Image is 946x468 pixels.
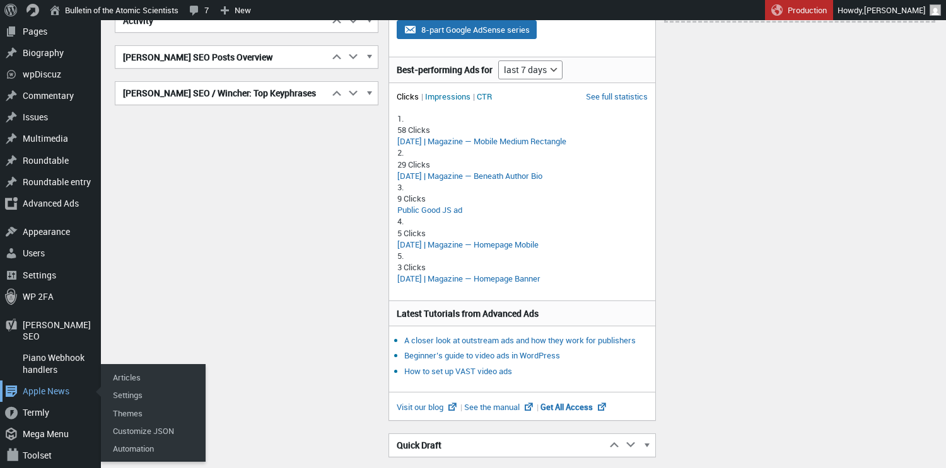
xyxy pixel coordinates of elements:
[397,261,647,273] div: 3 Clicks
[397,124,647,135] div: 58 Clicks
[397,439,441,452] span: Quick Draft
[104,386,205,404] a: Settings
[104,404,205,422] a: Themes
[397,215,647,227] div: 4.
[104,440,205,457] a: Automation
[397,181,647,193] div: 3.
[397,307,648,320] h3: Latest Tutorials from Advanced Ads
[397,91,423,102] li: Clicks
[464,401,540,413] a: See the manual
[397,20,537,39] button: 8-part Google AdSense series
[397,135,566,147] a: [DATE] | Magazine — Mobile Medium Rectangle
[404,365,512,377] a: How to set up VAST video ads
[864,4,926,16] span: [PERSON_NAME]
[104,368,205,386] a: Articles
[397,64,493,76] h3: Best-performing Ads for
[397,113,647,124] div: 1.
[397,273,540,284] a: [DATE] | Magazine — Homepage Banner
[397,159,647,170] div: 29 Clicks
[540,401,608,413] a: Get All Access
[397,147,647,158] div: 2.
[404,334,636,346] a: A closer look at outstream ads and how they work for publishers
[115,46,329,69] h2: [PERSON_NAME] SEO Posts Overview
[477,91,492,102] li: CTR
[104,422,205,440] a: Customize JSON
[115,9,329,32] h2: Activity
[425,91,475,102] li: Impressions
[397,227,647,239] div: 5 Clicks
[397,193,647,204] div: 9 Clicks
[397,250,647,261] div: 5.
[397,170,542,181] a: [DATE] | Magazine — Beneath Author Bio
[397,204,462,215] a: Public Good JS ad
[397,401,464,413] a: Visit our blog
[397,239,539,250] a: [DATE] | Magazine — Homepage Mobile
[115,82,329,105] h2: [PERSON_NAME] SEO / Wincher: Top Keyphrases
[404,350,560,361] a: Beginner’s guide to video ads in WordPress
[586,91,648,102] a: See full statistics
